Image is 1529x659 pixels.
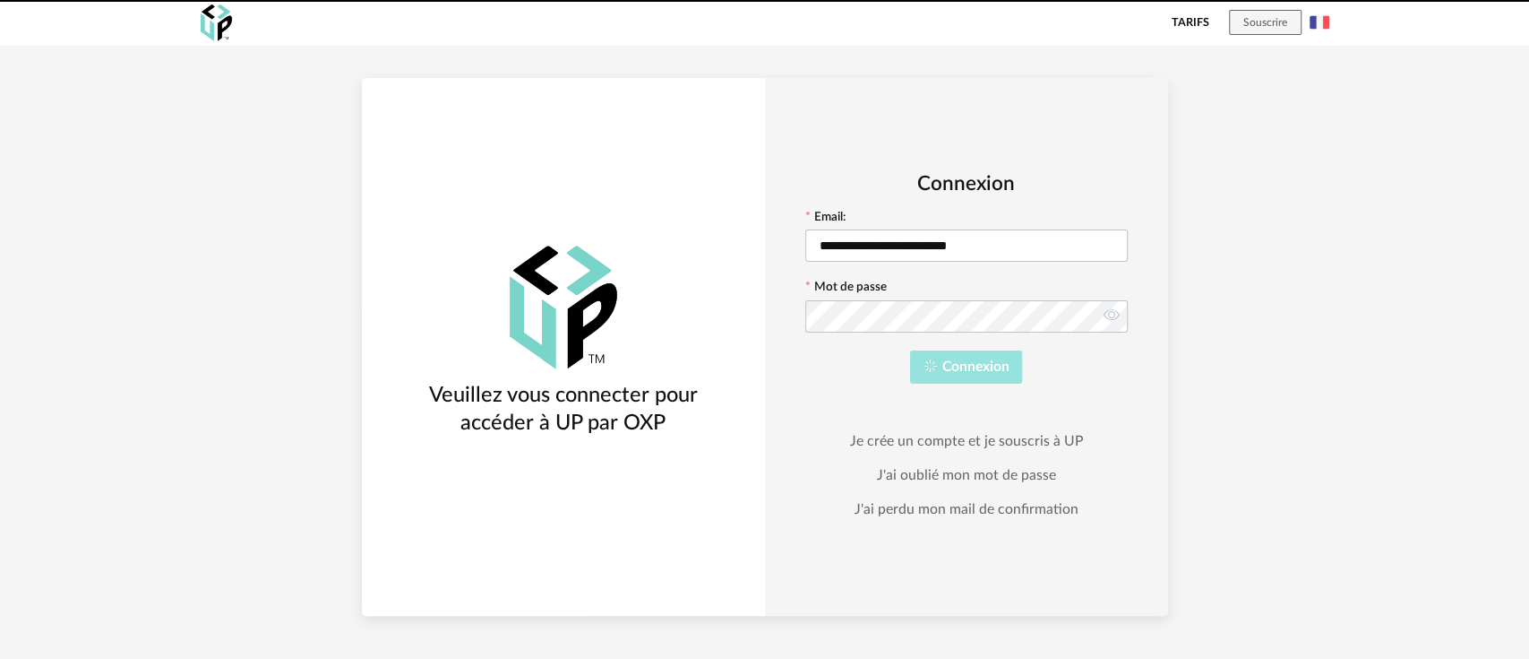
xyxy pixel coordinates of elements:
h2: Connexion [805,171,1128,197]
h3: Veuillez vous connecter pour accéder à UP par OXP [394,382,733,437]
span: Souscrire [1243,17,1287,28]
button: Souscrire [1229,10,1301,35]
label: Email: [805,212,846,228]
label: Mot de passe [805,282,887,298]
a: Je crée un compte et je souscris à UP [850,432,1083,450]
a: J'ai oublié mon mot de passe [877,466,1056,484]
a: J'ai perdu mon mail de confirmation [855,500,1078,518]
img: OXP [201,4,232,41]
img: fr [1310,13,1329,32]
img: OXP [510,246,617,370]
